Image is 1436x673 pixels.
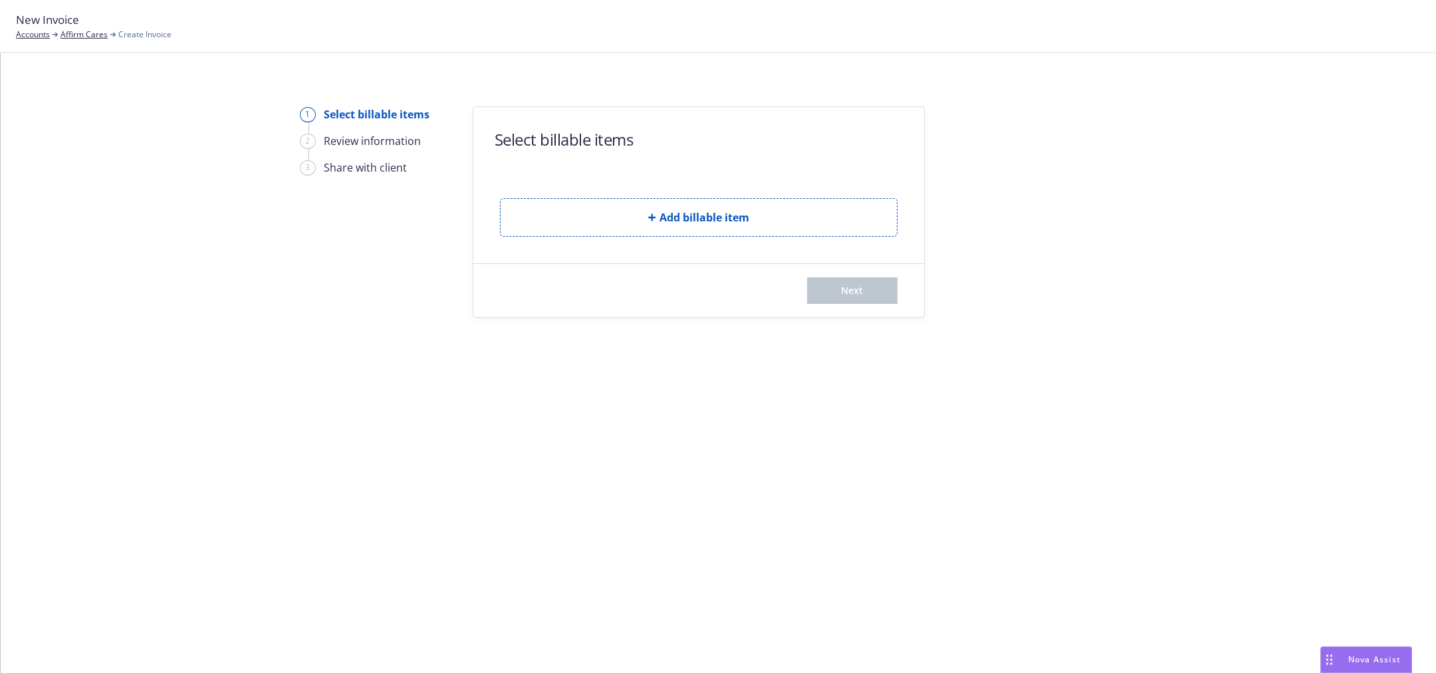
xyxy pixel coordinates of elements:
div: 2 [300,134,316,149]
div: Review information [324,133,421,149]
h1: Select billable items [495,128,634,150]
a: Accounts [16,29,50,41]
a: Affirm Cares [60,29,108,41]
span: Next [841,284,863,297]
span: Nova Assist [1348,654,1401,665]
span: Add billable item [659,209,749,225]
div: 3 [300,160,316,176]
button: Next [807,277,898,304]
div: Select billable items [324,106,429,122]
button: Nova Assist [1320,646,1412,673]
div: Share with client [324,160,407,176]
span: New Invoice [16,11,79,29]
span: Create Invoice [118,29,172,41]
div: 1 [300,107,316,122]
button: Add billable item [500,198,898,237]
div: Drag to move [1321,647,1338,672]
